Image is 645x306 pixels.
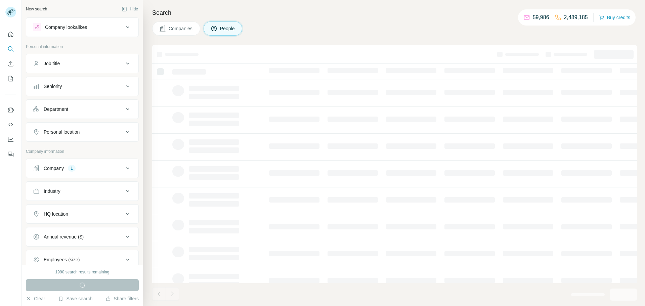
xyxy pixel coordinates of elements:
[68,165,76,171] div: 1
[152,8,637,17] h4: Search
[44,165,64,172] div: Company
[5,43,16,55] button: Search
[26,55,138,72] button: Job title
[599,13,630,22] button: Buy credits
[58,295,92,302] button: Save search
[26,160,138,176] button: Company1
[169,25,193,32] span: Companies
[5,119,16,131] button: Use Surfe API
[5,148,16,160] button: Feedback
[26,148,139,155] p: Company information
[564,13,588,21] p: 2,489,185
[220,25,235,32] span: People
[5,73,16,85] button: My lists
[44,256,80,263] div: Employees (size)
[5,104,16,116] button: Use Surfe on LinkedIn
[26,19,138,35] button: Company lookalikes
[55,269,110,275] div: 1990 search results remaining
[45,24,87,31] div: Company lookalikes
[5,28,16,40] button: Quick start
[44,233,84,240] div: Annual revenue ($)
[26,44,139,50] p: Personal information
[44,129,80,135] div: Personal location
[26,229,138,245] button: Annual revenue ($)
[44,211,68,217] div: HQ location
[26,206,138,222] button: HQ location
[26,124,138,140] button: Personal location
[117,4,143,14] button: Hide
[5,58,16,70] button: Enrich CSV
[26,295,45,302] button: Clear
[26,101,138,117] button: Department
[26,183,138,199] button: Industry
[26,6,47,12] div: New search
[44,188,60,194] div: Industry
[5,133,16,145] button: Dashboard
[26,252,138,268] button: Employees (size)
[44,83,62,90] div: Seniority
[44,106,68,113] div: Department
[533,13,549,21] p: 59,986
[44,60,60,67] div: Job title
[105,295,139,302] button: Share filters
[26,78,138,94] button: Seniority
